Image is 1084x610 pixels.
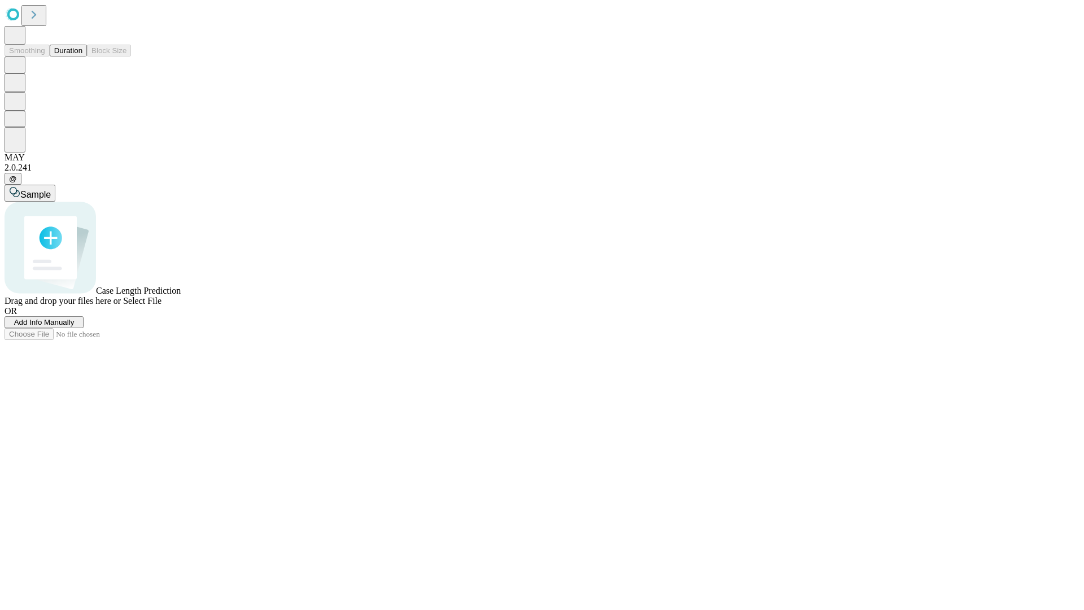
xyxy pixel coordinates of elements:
[5,316,84,328] button: Add Info Manually
[5,163,1079,173] div: 2.0.241
[87,45,131,56] button: Block Size
[5,45,50,56] button: Smoothing
[5,152,1079,163] div: MAY
[9,175,17,183] span: @
[123,296,161,306] span: Select File
[50,45,87,56] button: Duration
[14,318,75,326] span: Add Info Manually
[5,296,121,306] span: Drag and drop your files here or
[96,286,181,295] span: Case Length Prediction
[5,185,55,202] button: Sample
[5,306,17,316] span: OR
[20,190,51,199] span: Sample
[5,173,21,185] button: @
